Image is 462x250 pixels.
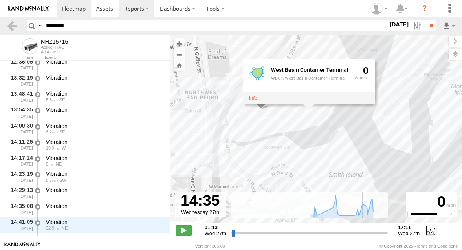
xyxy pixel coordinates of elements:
a: Visit our Website [4,242,40,250]
div: Vibration [46,186,162,193]
i: ? [418,2,431,15]
a: View fence details [249,95,257,100]
span: 19.9 [46,146,60,150]
div: ActiveTRAC [41,45,68,49]
strong: 01:13 [205,224,226,230]
div: Vibration [46,203,162,210]
span: Heading: 66 [56,162,62,166]
div: Vibration [46,170,162,177]
div: WBCT, West Basin Container Terminal, [271,76,348,81]
div: Zulema McIntosch [368,3,390,15]
div: Vibration [46,219,162,226]
div: 14:00:30 [DATE] [6,121,34,136]
div: 13:48:41 [DATE] [6,89,34,104]
div: Vibration [46,90,162,97]
div: 14:23:19 [DATE] [6,170,34,184]
label: Search Filter Options [410,20,427,31]
a: Terms and Conditions [416,244,458,248]
div: 0 [407,193,456,211]
div: 14:41:05 [DATE] [6,234,34,248]
div: 14:29:13 [DATE] [6,186,34,200]
div: 0 [355,65,368,90]
div: Vibration [46,106,162,113]
span: 8.7 [46,178,58,182]
div: 14:41:05 [DATE] [6,217,34,232]
span: 5.6 [46,97,58,102]
div: Vibration [46,139,162,146]
div: Version: 306.00 [195,244,225,248]
label: [DATE] [388,20,410,29]
span: Wed 27th Aug 2025 [398,230,420,236]
div: 14:17:24 [DATE] [6,153,34,168]
span: Wed 27th Aug 2025 [205,230,226,236]
span: Heading: 126 [59,130,65,134]
span: 6.2 [46,130,58,134]
div: Vibration [46,58,162,65]
div: Time [6,56,34,60]
strong: 17:11 [398,224,420,230]
div: 12:36:05 [DATE] [6,57,34,72]
div: Vibration [46,155,162,162]
div: NHZ15716 - View Asset History [41,38,68,45]
label: Export results as... [442,20,456,31]
div: © Copyright 2025 - [379,244,458,248]
button: Zoom out [174,49,185,60]
div: Event [45,56,170,60]
div: 13:32:19 [DATE] [6,73,34,88]
span: 5 [46,162,55,166]
div: All Assets [41,49,68,54]
img: rand-logo.svg [8,6,49,11]
div: 14:11:25 [DATE] [6,137,34,152]
label: Search Query [37,20,43,31]
div: 14:35:08 [DATE] [6,201,34,216]
span: Heading: 265 [62,146,66,150]
span: Heading: 222 [59,178,66,182]
div: 13:54:35 [DATE] [6,105,34,120]
button: Zoom in [174,38,185,49]
span: Heading: 36 [62,226,68,230]
span: Heading: 131 [59,97,65,102]
span: 32.9 [46,226,60,230]
div: Vibration [46,74,162,81]
button: Zoom Home [174,60,185,71]
a: Back to previous Page [6,20,18,31]
label: Play/Stop [176,225,192,235]
div: Vibration [46,122,162,130]
div: Geometry Exit [46,235,162,242]
div: Fence Name - West Basin Container Terminal [271,67,348,73]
